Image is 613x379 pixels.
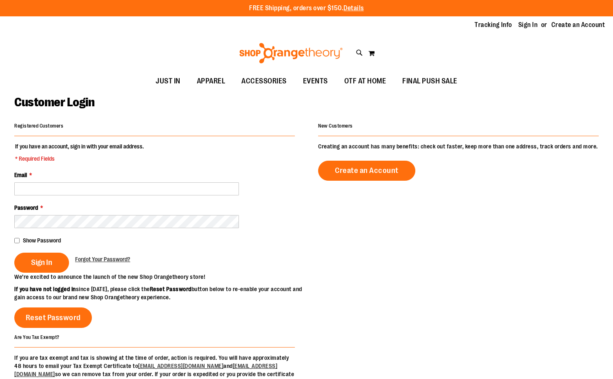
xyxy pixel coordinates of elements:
[295,72,336,91] a: EVENTS
[318,161,415,181] a: Create an Account
[75,255,130,263] a: Forgot Your Password?
[147,72,189,91] a: JUST IN
[343,4,364,12] a: Details
[31,258,52,267] span: Sign In
[249,4,364,13] p: FREE Shipping, orders over $150.
[238,43,344,63] img: Shop Orangetheory
[303,72,328,90] span: EVENTS
[150,286,192,292] strong: Reset Password
[475,20,512,29] a: Tracking Info
[15,155,144,163] span: * Required Fields
[518,20,538,29] a: Sign In
[23,237,61,244] span: Show Password
[14,334,60,340] strong: Are You Tax Exempt?
[14,142,145,163] legend: If you have an account, sign in with your email address.
[551,20,605,29] a: Create an Account
[344,72,386,90] span: OTF AT HOME
[197,72,225,90] span: APPAREL
[14,123,63,129] strong: Registered Customers
[336,72,395,91] a: OTF AT HOME
[14,204,38,211] span: Password
[241,72,287,90] span: ACCESSORIES
[75,256,130,262] span: Forgot Your Password?
[14,307,92,328] a: Reset Password
[335,166,399,175] span: Create an Account
[14,273,307,281] p: We’re excited to announce the launch of the new Shop Orangetheory store!
[14,285,307,301] p: since [DATE], please click the button below to re-enable your account and gain access to our bran...
[318,123,353,129] strong: New Customers
[14,286,76,292] strong: If you have not logged in
[394,72,466,91] a: FINAL PUSH SALE
[14,95,94,109] span: Customer Login
[318,142,599,150] p: Creating an account has many benefits: check out faster, keep more than one address, track orders...
[189,72,234,91] a: APPAREL
[402,72,457,90] span: FINAL PUSH SALE
[233,72,295,91] a: ACCESSORIES
[138,363,223,369] a: [EMAIL_ADDRESS][DOMAIN_NAME]
[156,72,181,90] span: JUST IN
[14,172,27,178] span: Email
[26,313,81,322] span: Reset Password
[14,253,69,273] button: Sign In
